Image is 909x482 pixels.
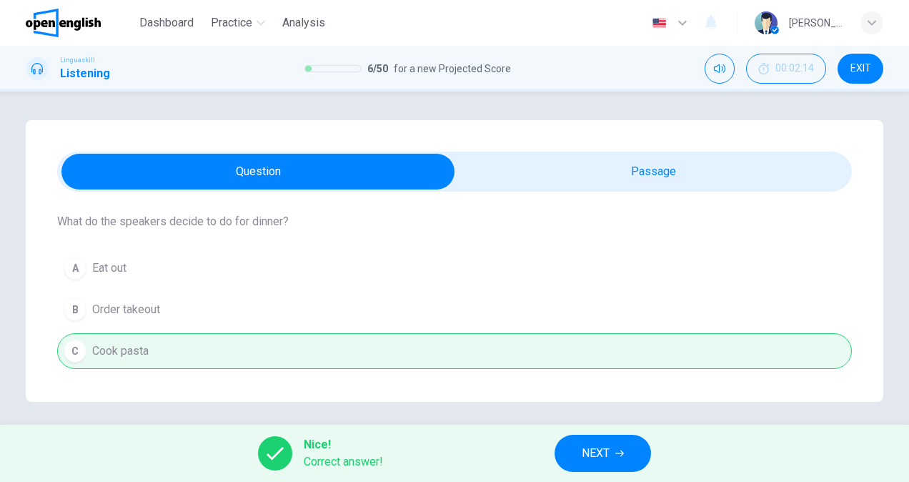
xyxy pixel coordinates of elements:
[789,14,843,31] div: [PERSON_NAME]
[394,60,511,77] span: for a new Projected Score
[26,9,134,37] a: OpenEnglish logo
[650,18,668,29] img: en
[205,10,271,36] button: Practice
[134,10,199,36] button: Dashboard
[746,54,826,84] button: 00:02:14
[139,14,194,31] span: Dashboard
[304,436,383,453] span: Nice!
[775,63,814,74] span: 00:02:14
[57,213,852,230] span: What do the speakers decide to do for dinner?
[755,11,778,34] img: Profile picture
[367,60,388,77] span: 6 / 50
[60,55,95,65] span: Linguaskill
[555,435,651,472] button: NEXT
[304,453,383,471] span: Correct answer!
[850,63,871,74] span: EXIT
[26,9,101,37] img: OpenEnglish logo
[705,54,735,84] div: Mute
[582,443,610,463] span: NEXT
[60,65,110,82] h1: Listening
[746,54,826,84] div: Hide
[277,10,331,36] button: Analysis
[282,14,325,31] span: Analysis
[211,14,252,31] span: Practice
[838,54,883,84] button: EXIT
